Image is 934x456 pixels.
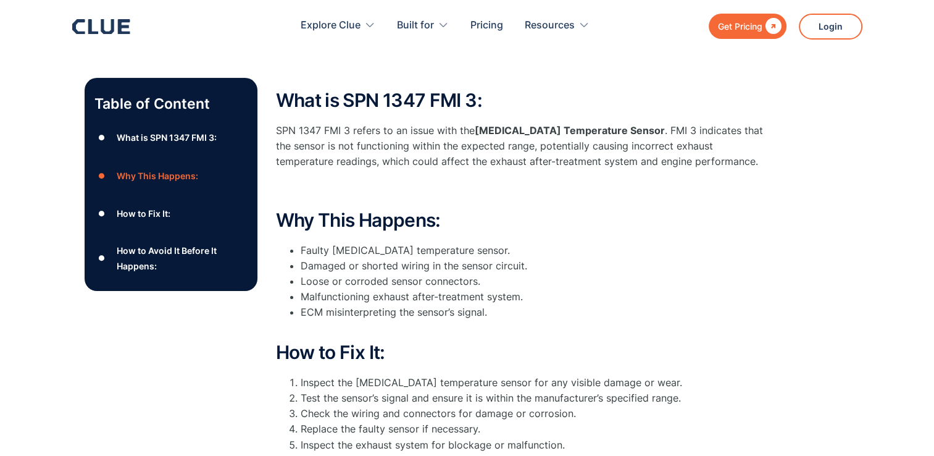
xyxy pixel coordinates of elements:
[525,6,590,45] div: Resources
[709,14,786,39] a: Get Pricing
[94,166,109,185] div: ●
[799,14,862,40] a: Login
[94,205,109,223] div: ●
[94,94,248,114] p: Table of Content
[301,289,770,305] li: Malfunctioning exhaust after-treatment system.
[301,258,770,274] li: Damaged or shorted wiring in the sensor circuit.
[276,182,770,197] p: ‍
[116,206,170,221] div: How to Fix It:
[301,305,770,336] li: ECM misinterpreting the sensor’s signal.
[718,19,762,34] div: Get Pricing
[276,90,770,111] h2: What is SPN 1347 FMI 3:
[301,6,375,45] div: Explore Clue
[276,210,770,230] h2: Why This Happens:
[94,129,109,147] div: ●
[116,243,247,274] div: How to Avoid It Before It Happens:
[94,205,248,223] a: ●How to Fix It:
[301,274,770,289] li: Loose or corroded sensor connectors.
[301,406,770,421] li: Check the wiring and connectors for damage or corrosion.
[301,375,770,391] li: Inspect the [MEDICAL_DATA] temperature sensor for any visible damage or wear.
[276,342,770,363] h2: How to Fix It:
[94,243,248,274] a: ●How to Avoid It Before It Happens:
[475,124,665,137] strong: [MEDICAL_DATA] Temperature Sensor
[301,391,770,406] li: Test the sensor’s signal and ensure it is within the manufacturer’s specified range.
[762,19,782,34] div: 
[94,249,109,268] div: ●
[94,129,248,147] a: ●What is SPN 1347 FMI 3:
[276,123,770,170] p: SPN 1347 FMI 3 refers to an issue with the . FMI 3 indicates that the sensor is not functioning w...
[301,421,770,437] li: Replace the faulty sensor if necessary.
[470,6,503,45] a: Pricing
[525,6,575,45] div: Resources
[301,437,770,453] li: Inspect the exhaust system for blockage or malfunction.
[397,6,434,45] div: Built for
[397,6,449,45] div: Built for
[94,166,248,185] a: ●Why This Happens:
[116,168,198,184] div: Why This Happens:
[116,130,216,145] div: What is SPN 1347 FMI 3:
[301,6,361,45] div: Explore Clue
[301,243,770,258] li: Faulty [MEDICAL_DATA] temperature sensor.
